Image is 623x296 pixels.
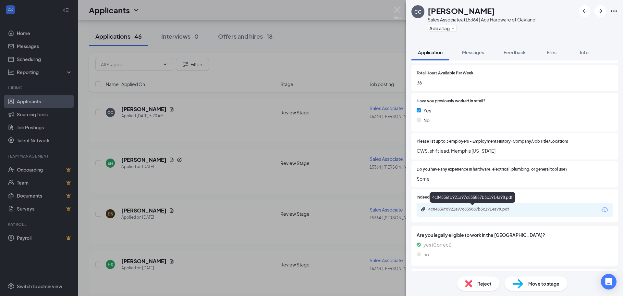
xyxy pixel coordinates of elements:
[596,7,604,15] svg: ArrowRight
[417,166,568,173] span: Do you have any experience in hardware, electrical, plumbing, or general tool use?
[417,147,613,154] span: CWS, shift lead, Memphis [US_STATE]
[610,7,618,15] svg: Ellipses
[423,107,431,114] span: Yes
[417,138,568,145] span: Please list up to 3 employers - Employment History (Company/Job Title/Location)
[423,117,430,124] span: No
[414,8,421,15] div: CC
[580,49,589,55] span: Info
[477,280,492,287] span: Reject
[421,207,526,213] a: Paperclip4c84836fd921a97c835887b3c1914a98.pdf
[430,192,515,203] div: 4c84836fd921a97c835887b3c1914a98.pdf
[547,49,556,55] span: Files
[601,274,617,290] div: Open Intercom Messenger
[417,70,473,76] span: Total Hours Available Per Week
[601,206,609,214] svg: Download
[417,194,445,200] span: Indeed Resume
[581,7,589,15] svg: ArrowLeftNew
[417,98,485,104] span: Have you previously worked in retail?
[421,207,426,212] svg: Paperclip
[504,49,526,55] span: Feedback
[428,207,519,212] div: 4c84836fd921a97c835887b3c1914a98.pdf
[417,175,613,182] span: Some
[418,49,443,55] span: Application
[417,231,613,238] span: Are you legally eligible to work in the [GEOGRAPHIC_DATA]?
[594,5,606,17] button: ArrowRight
[579,5,591,17] button: ArrowLeftNew
[528,280,559,287] span: Move to stage
[451,26,455,30] svg: Plus
[428,5,495,16] h1: [PERSON_NAME]
[423,251,429,258] span: no
[423,241,451,248] span: yes (Correct)
[417,79,613,86] span: 36
[428,25,457,32] button: PlusAdd a tag
[462,49,484,55] span: Messages
[428,16,535,23] div: Sales Associate at 15364 | Ace Hardware of Oakland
